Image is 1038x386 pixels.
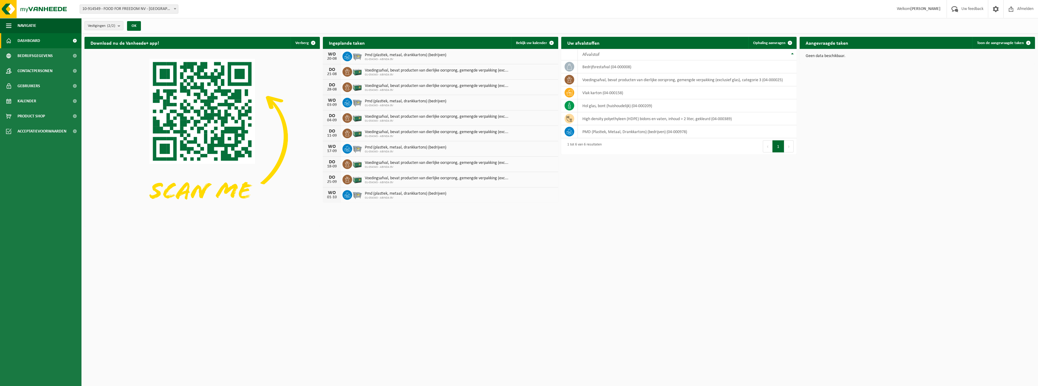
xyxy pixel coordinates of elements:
[18,94,36,109] span: Kalender
[326,160,338,164] div: DO
[326,134,338,138] div: 11-09
[326,103,338,107] div: 03-09
[365,104,446,107] span: 01-054345 - ABINDA BV
[107,24,115,28] count: (2/2)
[365,181,508,184] span: 01-054345 - ABINDA BV
[326,190,338,195] div: WO
[365,114,508,119] span: Voedingsafval, bevat producten van dierlijke oorsprong, gemengde verpakking (exc...
[326,113,338,118] div: DO
[326,149,338,153] div: 17-09
[18,109,45,124] span: Product Shop
[326,98,338,103] div: WO
[511,37,558,49] a: Bekijk uw kalender
[365,68,508,73] span: Voedingsafval, bevat producten van dierlijke oorsprong, gemengde verpakking (exc...
[365,165,508,169] span: 01-054345 - ABINDA BV
[365,53,446,58] span: Pmd (plastiek, metaal, drankkartons) (bedrijven)
[365,135,508,138] span: 01-054345 - ABINDA BV
[972,37,1034,49] a: Toon de aangevraagde taken
[365,145,446,150] span: Pmd (plastiek, metaal, drankkartons) (bedrijven)
[18,78,40,94] span: Gebruikers
[326,195,338,199] div: 01-10
[88,21,115,30] span: Vestigingen
[326,175,338,180] div: DO
[18,124,66,139] span: Acceptatievoorwaarden
[326,52,338,57] div: WO
[578,60,797,73] td: bedrijfsrestafval (04-000008)
[578,73,797,86] td: voedingsafval, bevat producten van dierlijke oorsprong, gemengde verpakking (exclusief glas), cat...
[578,86,797,99] td: vlak karton (04-000158)
[806,54,1029,58] p: Geen data beschikbaar.
[365,150,446,154] span: 01-054345 - ABINDA BV
[516,41,547,45] span: Bekijk uw kalender
[291,37,319,49] button: Verberg
[763,140,772,152] button: Previous
[784,140,794,152] button: Next
[800,37,854,49] h2: Aangevraagde taken
[582,52,600,57] span: Afvalstof
[564,140,602,153] div: 1 tot 6 van 6 resultaten
[326,180,338,184] div: 25-09
[753,41,785,45] span: Ophaling aanvragen
[365,88,508,92] span: 01-054345 - ABINDA BV
[561,37,606,49] h2: Uw afvalstoffen
[365,176,508,181] span: Voedingsafval, bevat producten van dierlijke oorsprong, gemengde verpakking (exc...
[578,125,797,138] td: PMD (Plastiek, Metaal, Drankkartons) (bedrijven) (04-000978)
[326,57,338,61] div: 20-08
[578,99,797,112] td: hol glas, bont (huishoudelijk) (04-000209)
[84,37,165,49] h2: Download nu de Vanheede+ app!
[352,174,362,184] img: PB-LB-0680-HPE-GN-01
[84,21,123,30] button: Vestigingen(2/2)
[18,18,36,33] span: Navigatie
[127,21,141,31] button: OK
[365,99,446,104] span: Pmd (plastiek, metaal, drankkartons) (bedrijven)
[910,7,941,11] strong: [PERSON_NAME]
[772,140,784,152] button: 1
[326,83,338,88] div: DO
[84,49,320,225] img: Download de VHEPlus App
[80,5,178,14] span: 10-914549 - FOOD FOR FREEDOM NV - MALDEGEM
[352,128,362,138] img: PB-LB-0680-HPE-GN-01
[326,164,338,169] div: 18-09
[326,72,338,76] div: 21-08
[352,189,362,199] img: WB-2500-GAL-GY-01
[365,58,446,61] span: 01-054345 - ABINDA BV
[365,191,446,196] span: Pmd (plastiek, metaal, drankkartons) (bedrijven)
[326,67,338,72] div: DO
[326,88,338,92] div: 28-08
[365,130,508,135] span: Voedingsafval, bevat producten van dierlijke oorsprong, gemengde verpakking (exc...
[18,48,53,63] span: Bedrijfsgegevens
[323,37,371,49] h2: Ingeplande taken
[326,118,338,123] div: 04-09
[352,51,362,61] img: WB-2500-GAL-GY-01
[365,73,508,77] span: 01-054345 - ABINDA BV
[352,158,362,169] img: PB-LB-0680-HPE-GN-01
[365,119,508,123] span: 01-054345 - ABINDA BV
[326,129,338,134] div: DO
[352,112,362,123] img: PB-LB-0680-HPE-GN-01
[748,37,796,49] a: Ophaling aanvragen
[18,33,40,48] span: Dashboard
[352,66,362,76] img: PB-LB-0680-HPE-GN-01
[352,97,362,107] img: WB-2500-GAL-GY-01
[80,5,178,13] span: 10-914549 - FOOD FOR FREEDOM NV - MALDEGEM
[295,41,309,45] span: Verberg
[578,112,797,125] td: high density polyethyleen (HDPE) bidons en vaten, inhoud > 2 liter, gekleurd (04-000389)
[326,144,338,149] div: WO
[977,41,1024,45] span: Toon de aangevraagde taken
[365,196,446,200] span: 01-054345 - ABINDA BV
[352,81,362,92] img: PB-LB-0680-HPE-GN-01
[365,161,508,165] span: Voedingsafval, bevat producten van dierlijke oorsprong, gemengde verpakking (exc...
[18,63,53,78] span: Contactpersonen
[365,84,508,88] span: Voedingsafval, bevat producten van dierlijke oorsprong, gemengde verpakking (exc...
[352,143,362,153] img: WB-2500-GAL-GY-01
